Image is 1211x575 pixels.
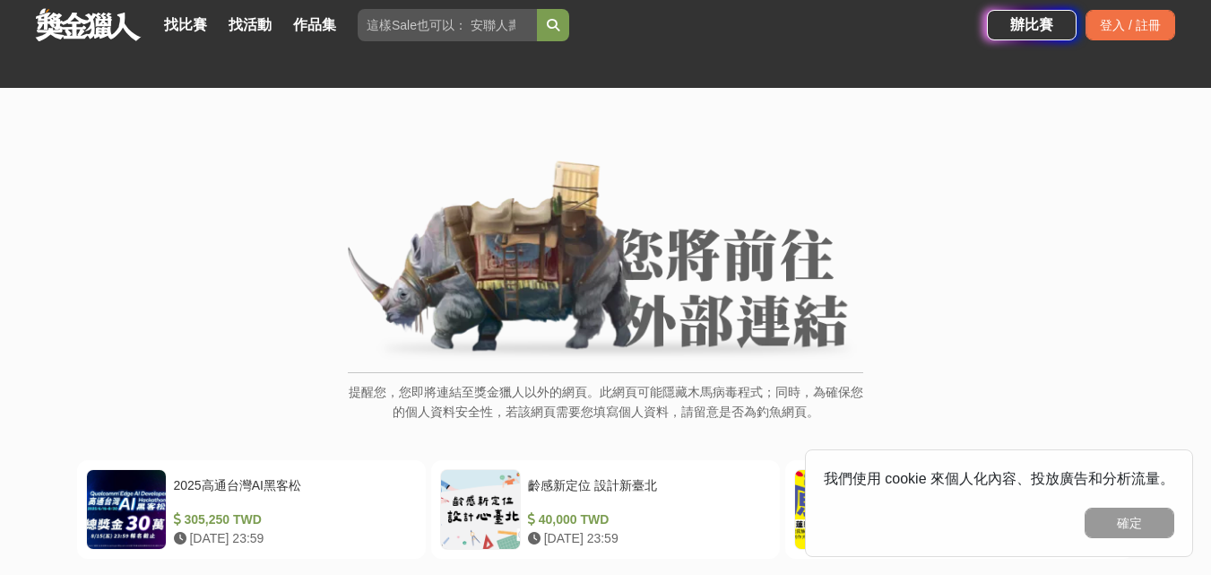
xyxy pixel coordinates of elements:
[174,476,410,510] div: 2025高通台灣AI黑客松
[987,10,1077,40] a: 辦比賽
[785,460,1134,559] a: [DATE]原聲崛起－[GEOGRAPHIC_DATA]原住民族音樂創作大賽 380,000 TWD [DATE] 23:59
[174,510,410,529] div: 305,250 TWD
[348,161,863,363] img: External Link Banner
[358,9,537,41] input: 這樣Sale也可以： 安聯人壽創意銷售法募集
[528,476,764,510] div: 齡感新定位 設計新臺北
[431,460,780,559] a: 齡感新定位 設計新臺北 40,000 TWD [DATE] 23:59
[157,13,214,38] a: 找比賽
[1086,10,1175,40] div: 登入 / 註冊
[1085,508,1174,538] button: 確定
[77,460,426,559] a: 2025高通台灣AI黑客松 305,250 TWD [DATE] 23:59
[348,382,863,440] p: 提醒您，您即將連結至獎金獵人以外的網頁。此網頁可能隱藏木馬病毒程式；同時，為確保您的個人資料安全性，若該網頁需要您填寫個人資料，請留意是否為釣魚網頁。
[824,471,1174,486] span: 我們使用 cookie 來個人化內容、投放廣告和分析流量。
[528,510,764,529] div: 40,000 TWD
[528,529,764,548] div: [DATE] 23:59
[221,13,279,38] a: 找活動
[286,13,343,38] a: 作品集
[174,529,410,548] div: [DATE] 23:59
